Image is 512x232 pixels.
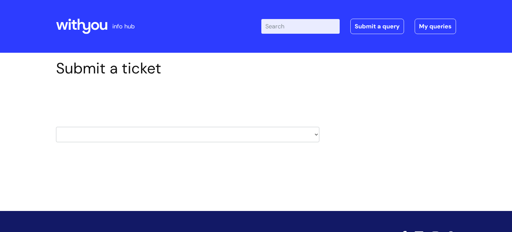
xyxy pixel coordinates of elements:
[261,19,340,34] input: Search
[112,21,135,32] p: info hub
[415,19,456,34] a: My queries
[350,19,404,34] a: Submit a query
[56,59,319,77] h1: Submit a ticket
[56,93,319,105] h2: Select issue type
